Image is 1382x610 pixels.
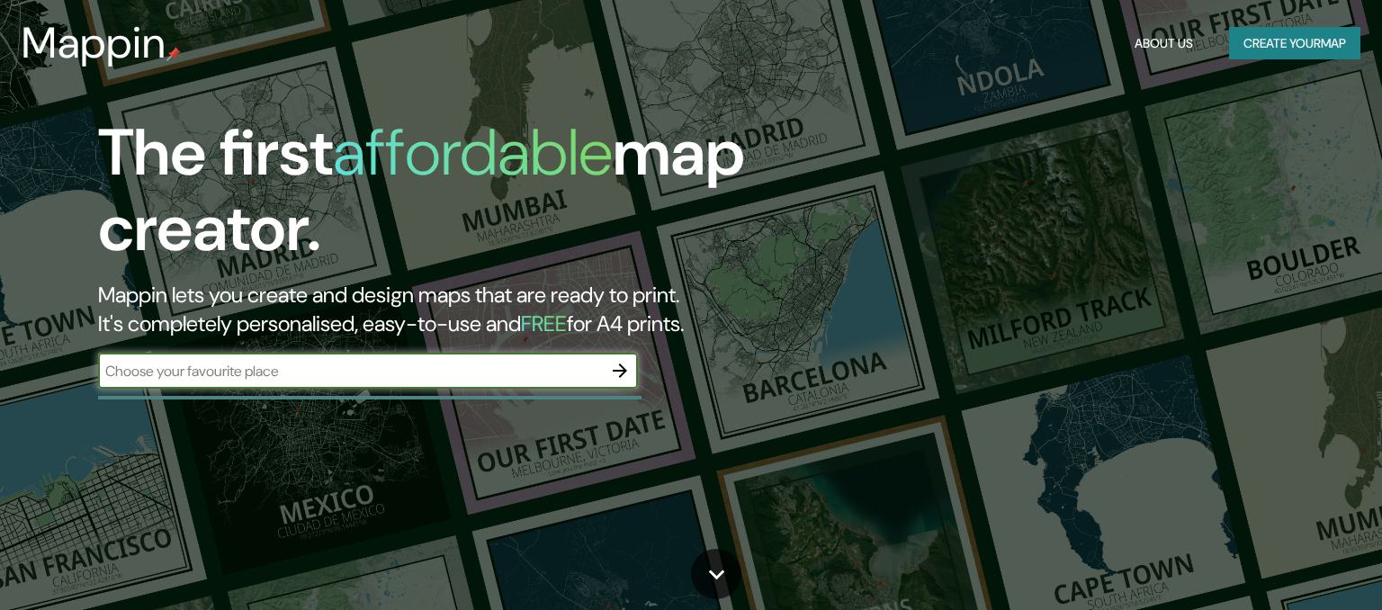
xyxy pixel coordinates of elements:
input: Choose your favourite place [98,361,602,381]
h3: Mappin [22,18,166,68]
h2: Mappin lets you create and design maps that are ready to print. It's completely personalised, eas... [98,281,789,338]
img: mappin-pin [166,47,181,61]
button: About Us [1127,27,1200,60]
button: Create yourmap [1229,27,1360,60]
h5: FREE [521,309,567,337]
h1: The first map creator. [98,115,789,281]
h1: affordable [333,111,613,194]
